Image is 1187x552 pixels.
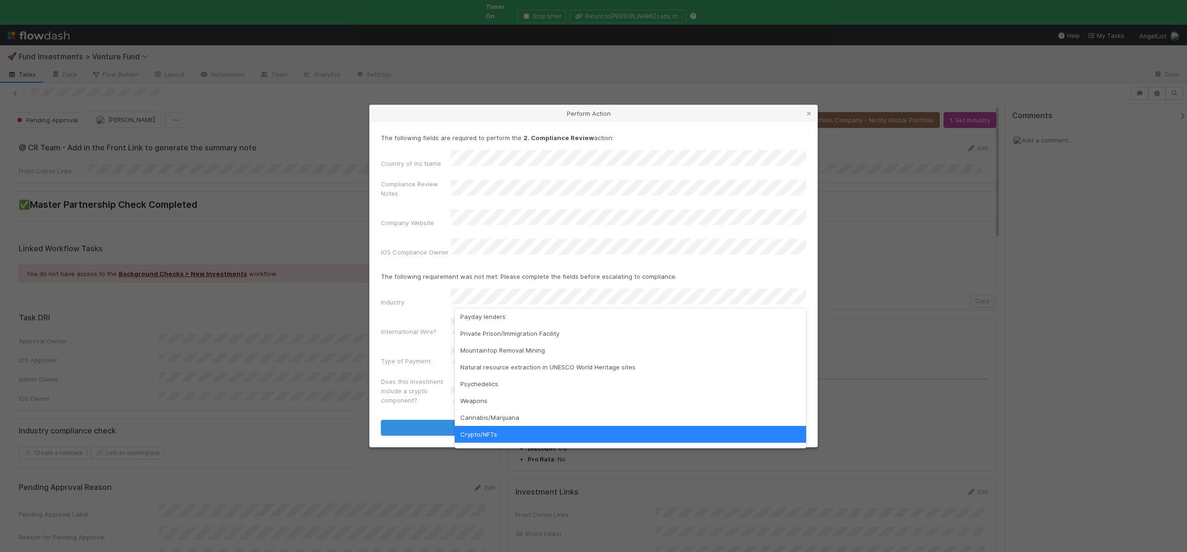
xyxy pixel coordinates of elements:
[381,248,449,257] label: IOS Compliance Owner
[455,392,806,409] div: Weapons
[455,375,806,392] div: Psychedelics
[381,179,451,198] label: Compliance Review Notes
[455,426,806,443] div: Crypto/NFTs
[455,409,806,426] div: Cannabis/Marijuana
[455,308,806,325] div: Payday lenders
[455,359,806,375] div: Natural resource extraction in UNESCO World Heritage sites
[381,356,431,366] label: Type of Payment
[523,134,594,142] strong: 2. Compliance Review
[370,105,817,122] div: Perform Action
[381,377,451,405] label: Does this investment include a crypto component?
[455,325,806,342] div: Private Prison/Immigration Facility
[381,133,806,142] p: The following fields are required to perform the action:
[381,218,434,227] label: Company Website
[381,159,441,168] label: Country of Inc Name
[381,420,806,436] button: 2. Compliance Review
[455,443,806,460] div: Sports Betting
[381,272,806,281] p: The following requirement was not met: Please complete the fields before escalating to compliance.
[455,342,806,359] div: Mountaintop Removal Mining
[381,297,404,307] label: Industry
[381,327,436,336] label: International Wire?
